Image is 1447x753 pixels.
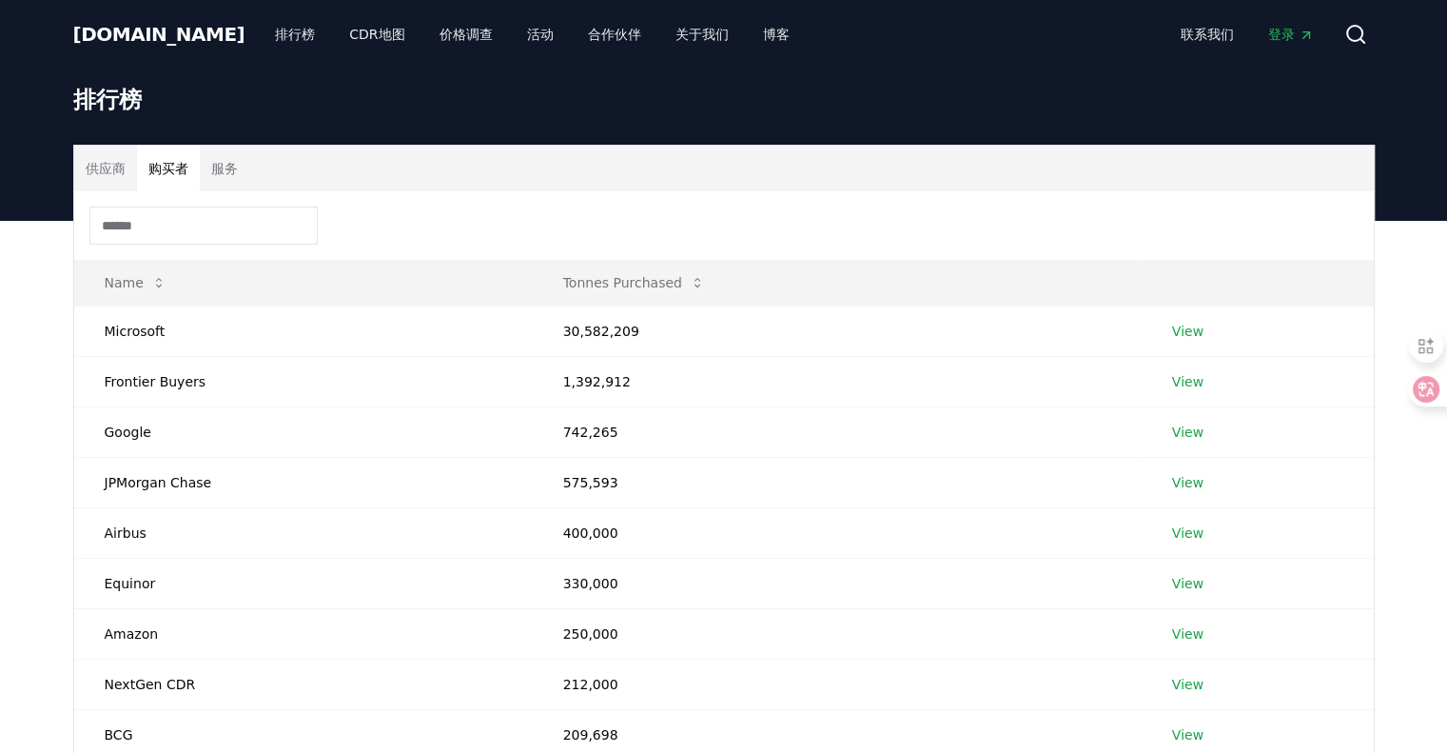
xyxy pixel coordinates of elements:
a: View [1172,423,1203,442]
font: 购买者 [148,161,188,176]
nav: 主要的 [260,17,804,51]
td: Google [74,406,533,457]
td: 575,593 [533,457,1142,507]
font: CDR地图 [349,27,404,42]
a: 排行榜 [260,17,330,51]
font: 联系我们 [1181,27,1234,42]
font: 登录 [1268,27,1295,42]
a: View [1172,574,1203,593]
font: 活动 [527,27,554,42]
td: Airbus [74,507,533,558]
font: 排行榜 [73,83,142,114]
a: 关于我们 [660,17,744,51]
font: 价格调查 [440,27,493,42]
td: Frontier Buyers [74,356,533,406]
a: View [1172,473,1203,492]
a: 博客 [748,17,805,51]
td: Equinor [74,558,533,608]
font: 博客 [763,27,790,42]
nav: 主要的 [1165,17,1329,51]
td: JPMorgan Chase [74,457,533,507]
a: 联系我们 [1165,17,1249,51]
font: 合作伙伴 [588,27,641,42]
a: View [1172,624,1203,644]
a: 活动 [512,17,569,51]
button: Name [89,264,182,302]
font: 服务 [211,161,238,176]
td: Amazon [74,608,533,659]
td: 742,265 [533,406,1142,457]
a: 合作伙伴 [573,17,656,51]
a: 价格调查 [424,17,508,51]
a: View [1172,372,1203,391]
a: [DOMAIN_NAME]​​ [73,21,245,48]
td: 400,000 [533,507,1142,558]
a: View [1172,524,1203,543]
a: View [1172,725,1203,744]
a: View [1172,675,1203,694]
a: CDR地图 [334,17,420,51]
font: 排行榜 [275,27,315,42]
a: View [1172,322,1203,341]
td: Microsoft [74,306,533,356]
td: 250,000 [533,608,1142,659]
td: 330,000 [533,558,1142,608]
td: NextGen CDR [74,659,533,709]
font: [DOMAIN_NAME] [73,23,245,46]
button: Tonnes Purchased [548,264,720,302]
font: 供应商 [86,161,126,176]
a: 登录 [1253,17,1329,51]
td: 1,392,912 [533,356,1142,406]
font: 关于我们 [675,27,729,42]
td: 30,582,209 [533,306,1142,356]
td: 212,000 [533,659,1142,709]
